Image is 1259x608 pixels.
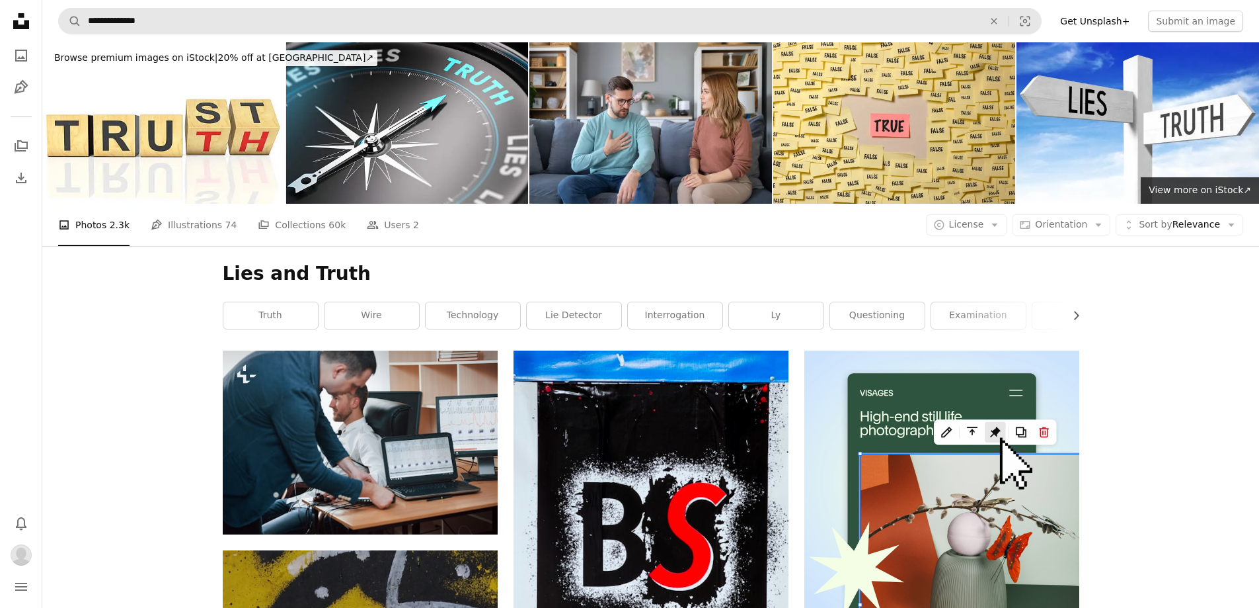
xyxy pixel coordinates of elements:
span: 2 [413,218,419,232]
button: Submit an image [1148,11,1243,32]
button: Sort byRelevance [1116,214,1243,236]
span: Orientation [1035,219,1087,230]
button: Menu [8,574,34,600]
span: License [949,219,984,230]
span: View more on iStock ↗ [1149,185,1251,195]
a: Collections [8,133,34,159]
button: scroll list to the right [1064,302,1079,329]
a: Home — Unsplash [8,8,34,37]
a: technology [426,302,520,329]
img: Connects cables. Preparation for the polygraph test. Conception of the lie detector. [223,351,498,535]
a: Browse premium images on iStock|20% off at [GEOGRAPHIC_DATA]↗ [42,42,385,74]
a: ly [729,302,823,329]
span: 60k [328,218,346,232]
span: 74 [225,218,237,232]
button: Orientation [1012,214,1110,236]
a: Download History [8,165,34,191]
a: Illustrations [8,74,34,101]
button: Visual search [1009,9,1041,34]
a: Collections 60k [258,204,346,246]
span: Browse premium images on iStock | [54,52,217,63]
a: Connects cables. Preparation for the polygraph test. Conception of the lie detector. [223,437,498,449]
button: License [926,214,1007,236]
a: Photos [8,42,34,69]
img: Lies, truth - wooden signpost [1016,42,1259,204]
a: interrogation [628,302,722,329]
a: Get Unsplash+ [1052,11,1137,32]
span: Sort by [1139,219,1172,230]
img: Avatar of user DERICK MEADE [11,544,32,566]
a: View more on iStock↗ [1141,177,1259,204]
div: 20% off at [GEOGRAPHIC_DATA] ↗ [50,50,377,66]
a: lie detector [527,302,621,329]
a: examination [931,302,1026,329]
button: Search Unsplash [59,9,81,34]
a: person [1032,302,1127,329]
form: Find visuals sitewide [58,8,1042,34]
button: Profile [8,542,34,568]
img: Truth [286,42,529,204]
h1: Lies and Truth [223,262,1079,286]
a: questioning [830,302,925,329]
a: wire [324,302,419,329]
a: a street sign with the letter bss painted on it [514,554,788,566]
img: Couple having a serious conversation at home [529,42,772,204]
a: Illustrations 74 [151,204,237,246]
button: Notifications [8,510,34,537]
img: True or false [773,42,1016,204]
span: Relevance [1139,218,1220,232]
a: truth [223,302,318,329]
img: Flipping of wooden cube block for change Trust and Truth [42,42,285,204]
a: Users 2 [367,204,419,246]
button: Clear [979,9,1009,34]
